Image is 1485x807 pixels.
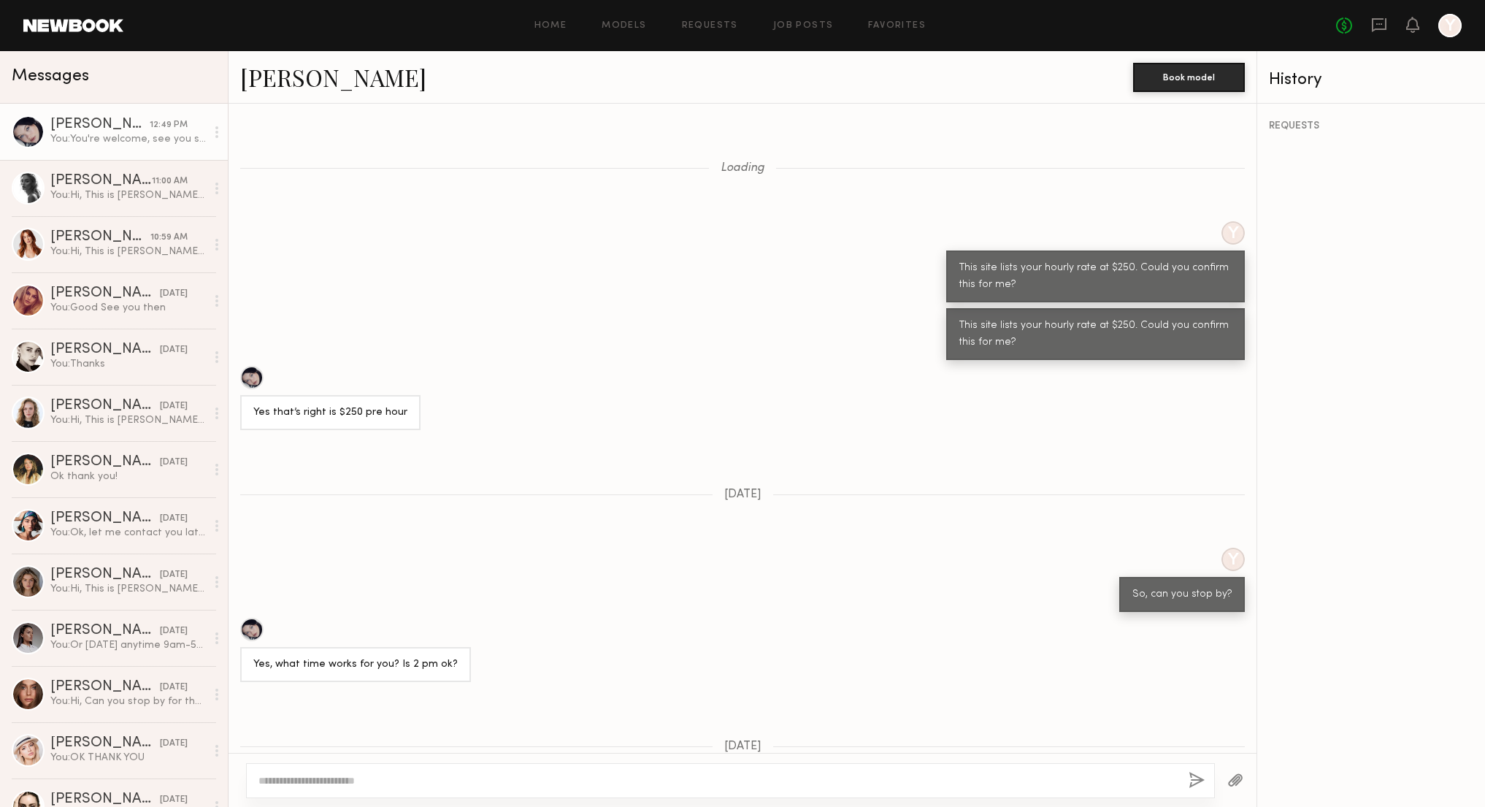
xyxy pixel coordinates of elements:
[50,357,206,371] div: You: Thanks
[50,174,152,188] div: [PERSON_NAME]
[50,343,160,357] div: [PERSON_NAME]
[50,680,160,695] div: [PERSON_NAME]
[724,741,761,753] span: [DATE]
[253,405,407,421] div: Yes that’s right is $250 pre hour
[160,456,188,470] div: [DATE]
[240,61,426,93] a: [PERSON_NAME]
[682,21,738,31] a: Requests
[50,470,206,483] div: Ok thank you!
[160,343,188,357] div: [DATE]
[1269,121,1473,131] div: REQUESTS
[253,657,458,673] div: Yes, what time works for you? Is 2 pm ok?
[160,399,188,413] div: [DATE]
[160,737,188,751] div: [DATE]
[50,245,206,259] div: You: Hi, This is [PERSON_NAME] from Hapticsusa, wholesale company. Can you stop by for the castin...
[160,624,188,638] div: [DATE]
[50,792,160,807] div: [PERSON_NAME]
[959,318,1232,351] div: This site lists your hourly rate at $250. Could you confirm this for me?
[50,624,160,638] div: [PERSON_NAME]
[602,21,646,31] a: Models
[1269,72,1473,88] div: History
[50,118,150,132] div: [PERSON_NAME]
[1133,63,1245,92] button: Book model
[150,231,188,245] div: 10:59 AM
[1132,586,1232,603] div: So, can you stop by?
[868,21,926,31] a: Favorites
[50,751,206,765] div: You: OK THANK YOU
[50,567,160,582] div: [PERSON_NAME]
[50,230,150,245] div: [PERSON_NAME]
[721,162,764,175] span: Loading
[12,68,89,85] span: Messages
[1133,70,1245,83] a: Book model
[50,526,206,540] div: You: Ok, let me contact you later. Thank you!
[959,260,1232,294] div: This site lists your hourly rate at $250. Could you confirm this for me?
[50,582,206,596] div: You: Hi, This is [PERSON_NAME] from Hapticsusa, wholesale company. Can I book you 1 or 2 hours th...
[50,455,160,470] div: [PERSON_NAME]
[534,21,567,31] a: Home
[160,568,188,582] div: [DATE]
[50,638,206,652] div: You: Or [DATE] anytime 9am-5pm
[724,489,761,501] span: [DATE]
[50,695,206,708] div: You: Hi, Can you stop by for the casting? Location: [STREET_ADDRESS][PERSON_NAME] Please let me k...
[50,301,206,315] div: You: Good See you then
[160,287,188,301] div: [DATE]
[50,399,160,413] div: [PERSON_NAME]
[160,681,188,695] div: [DATE]
[160,512,188,526] div: [DATE]
[50,132,206,146] div: You: You're welcome, see you soon
[160,793,188,807] div: [DATE]
[1438,14,1462,37] a: Y
[50,286,160,301] div: [PERSON_NAME]
[773,21,834,31] a: Job Posts
[50,188,206,202] div: You: Hi, This is [PERSON_NAME] from Hapticsusa, wholesale company. Can you stop by for the castin...
[152,175,188,188] div: 11:00 AM
[50,511,160,526] div: [PERSON_NAME]
[50,413,206,427] div: You: Hi, This is [PERSON_NAME] from Hapticsusa, wholesale company. Can you stop by for the castin...
[150,118,188,132] div: 12:49 PM
[50,736,160,751] div: [PERSON_NAME]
